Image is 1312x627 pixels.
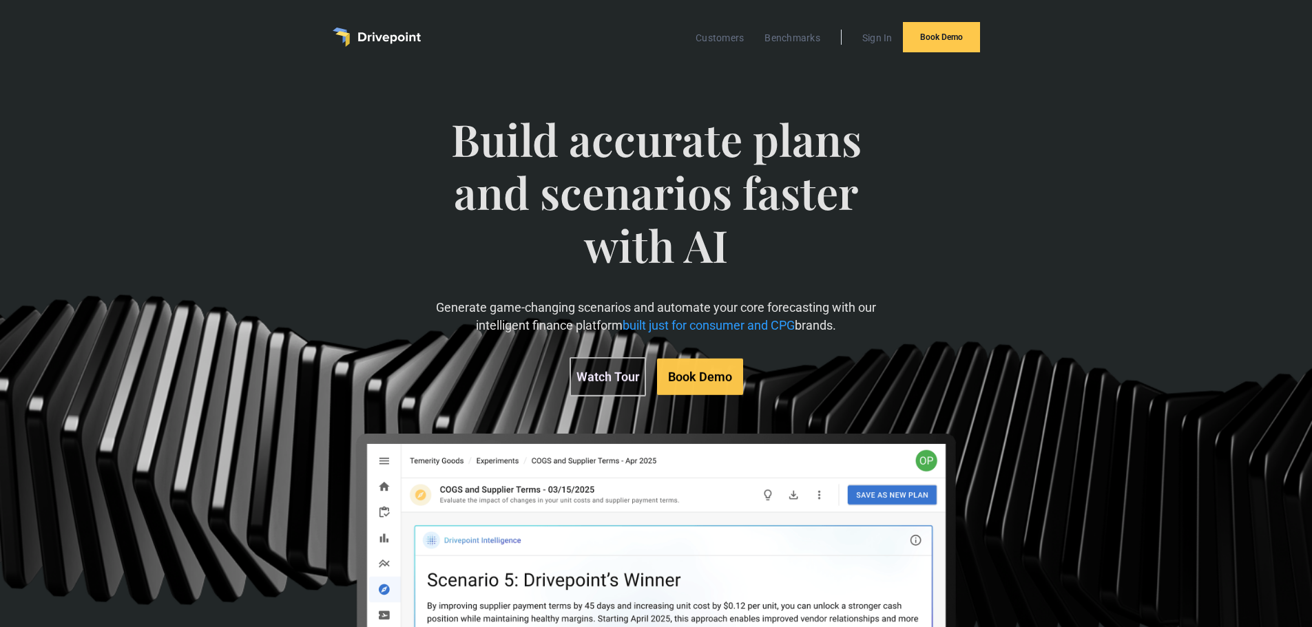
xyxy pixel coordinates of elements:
a: Benchmarks [758,29,827,47]
a: Book Demo [903,22,980,52]
p: Generate game-changing scenarios and automate your core forecasting with our intelligent finance ... [430,299,882,333]
a: Customers [689,29,751,47]
span: Build accurate plans and scenarios faster with AI [430,113,882,299]
a: Sign In [855,29,899,47]
span: built just for consumer and CPG [623,318,795,332]
a: Book Demo [657,359,743,395]
a: Watch Tour [570,357,646,396]
a: home [333,28,421,47]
